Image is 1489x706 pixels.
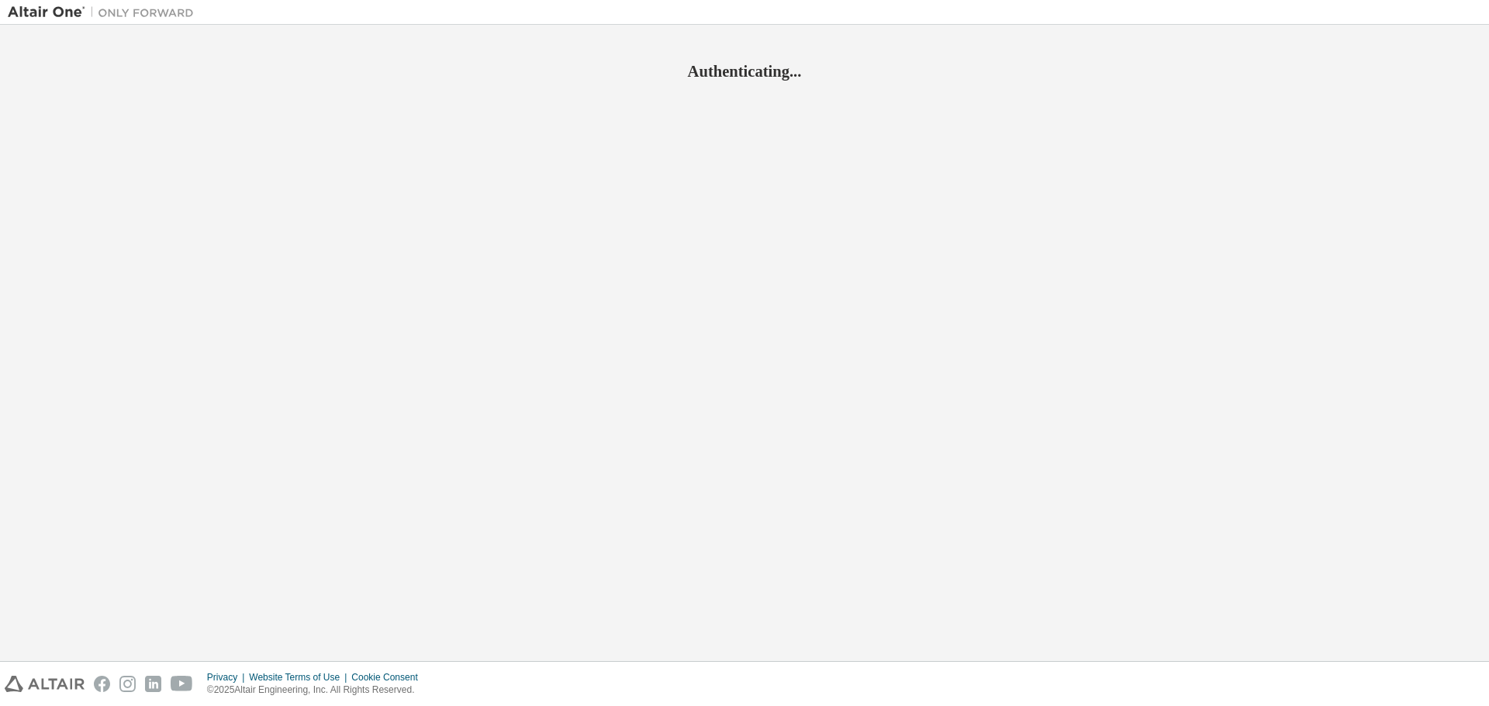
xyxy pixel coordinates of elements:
img: instagram.svg [119,676,136,692]
img: Altair One [8,5,202,20]
h2: Authenticating... [8,61,1481,81]
img: youtube.svg [171,676,193,692]
div: Website Terms of Use [249,671,351,684]
img: linkedin.svg [145,676,161,692]
img: facebook.svg [94,676,110,692]
p: © 2025 Altair Engineering, Inc. All Rights Reserved. [207,684,427,697]
img: altair_logo.svg [5,676,85,692]
div: Cookie Consent [351,671,427,684]
div: Privacy [207,671,249,684]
